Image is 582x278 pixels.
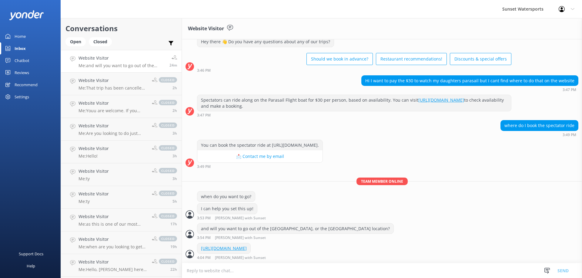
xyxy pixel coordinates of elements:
button: Discounts & special offers [450,53,511,65]
span: Aug 27 2025 12:05pm (UTC -05:00) America/Cancun [172,153,177,159]
span: Aug 27 2025 12:58pm (UTC -05:00) America/Cancun [172,85,177,90]
button: Should we book in advance? [306,53,373,65]
div: when do you want to go? [197,191,255,202]
span: Aug 27 2025 12:15pm (UTC -05:00) America/Cancun [172,131,177,136]
div: Aug 27 2025 03:04pm (UTC -05:00) America/Cancun [197,255,286,260]
div: Settings [15,91,29,103]
div: Aug 27 2025 02:47pm (UTC -05:00) America/Cancun [197,113,511,117]
div: Spectators can ride along on the Parasail Flight boat for $30 per person, based on availability. ... [197,95,511,111]
p: Me: ty [79,199,109,204]
a: Website VisitorMe:Are you looking to do just kayaking? or want to do some other activities?closed3h [61,118,182,141]
a: [URL][DOMAIN_NAME] [201,245,247,251]
span: Aug 27 2025 12:20pm (UTC -05:00) America/Cancun [172,108,177,113]
h4: Website Visitor [79,236,147,243]
h2: Conversations [65,23,177,34]
div: Hi I want to pay the $30 to watch my daughters parasail but I cant find where to do that on the w... [362,76,578,86]
h4: Website Visitor [79,259,147,265]
h4: Website Visitor [79,145,109,152]
h3: Website Visitor [188,25,224,33]
button: 📩 Contact me by email [197,150,323,162]
div: Reviews [15,67,29,79]
div: Hey there 👋 Do you have any questions about any of our trips? [197,37,334,47]
div: Help [27,260,35,272]
div: Aug 27 2025 02:53pm (UTC -05:00) America/Cancun [197,216,286,220]
h4: Website Visitor [79,191,109,197]
span: closed [159,100,177,105]
div: Support Docs [19,248,43,260]
strong: 3:54 PM [197,236,211,240]
a: Closed [89,38,115,45]
a: [URL][DOMAIN_NAME] [418,97,464,103]
div: Aug 27 2025 02:49pm (UTC -05:00) America/Cancun [500,132,578,137]
span: closed [159,259,177,264]
span: closed [159,123,177,128]
span: [PERSON_NAME] with Sunset [215,216,266,220]
a: Website VisitorMe:when are you looking to get our custom private boat rental? and yes, I'll set u... [61,231,182,254]
p: Me: when are you looking to get our custom private boat rental? and yes, I'll set up the captain ... [79,244,147,250]
div: where do I book the spectator ride [501,120,578,131]
span: Aug 26 2025 07:29pm (UTC -05:00) America/Cancun [170,244,177,249]
h4: Website Visitor [79,213,147,220]
span: closed [159,213,177,219]
span: closed [159,77,177,83]
div: I can help you set this up! [197,204,257,214]
strong: 3:53 PM [197,216,211,220]
div: Recommend [15,79,38,91]
a: Website VisitorMe:and will you want to go out of the [GEOGRAPHIC_DATA], or the [GEOGRAPHIC_DATA] ... [61,50,182,73]
p: Me: Hello, [PERSON_NAME] here, I can help you with your question. Are you looking to do a private... [79,267,147,272]
strong: 3:47 PM [563,88,576,92]
span: [PERSON_NAME] with Sunset [215,236,266,240]
span: Aug 26 2025 05:09pm (UTC -05:00) America/Cancun [170,267,177,272]
p: Me: Hello! [79,153,109,159]
h4: Website Visitor [79,100,147,106]
a: Website VisitorMe:That trip has been cancelled for [DATE].closed2h [61,73,182,95]
h4: Website Visitor [79,55,165,61]
img: yonder-white-logo.png [9,10,44,20]
span: closed [159,145,177,151]
p: Me: ty [79,176,109,182]
a: Open [65,38,89,45]
span: closed [159,236,177,241]
div: Aug 27 2025 02:54pm (UTC -05:00) America/Cancun [197,235,394,240]
h4: Website Visitor [79,123,147,129]
div: Inbox [15,42,26,54]
span: [PERSON_NAME] with Sunset [215,256,266,260]
span: Aug 27 2025 09:24am (UTC -05:00) America/Cancun [172,199,177,204]
div: Home [15,30,26,42]
a: Website VisitorMe:Hello, [PERSON_NAME] here, I can help you with your question. Are you looking t... [61,254,182,277]
p: Me: That trip has been cancelled for [DATE]. [79,85,147,91]
div: Aug 27 2025 02:49pm (UTC -05:00) America/Cancun [197,164,323,168]
span: Aug 27 2025 02:54pm (UTC -05:00) America/Cancun [169,63,177,68]
p: Me: Are you looking to do just kayaking? or want to do some other activities? [79,131,147,136]
div: and will you want to go out of the [GEOGRAPHIC_DATA], or the [GEOGRAPHIC_DATA] location? [197,224,393,234]
a: Website VisitorMe:Youu are welcome. If you would like to book now, I'd be glad to help. You can a... [61,95,182,118]
a: Website VisitorMe:tyclosed5h [61,186,182,209]
p: Me: Youu are welcome. If you would like to book now, I'd be glad to help. You can also get direct... [79,108,147,113]
a: Website VisitorMe:as this is one of our most popular trips and tends to sell out - how many in yo... [61,209,182,231]
div: You can book the spectator ride at [URL][DOMAIN_NAME]. [197,140,323,150]
a: Website VisitorMe:tyclosed3h [61,163,182,186]
p: Me: and will you want to go out of the [GEOGRAPHIC_DATA], or the [GEOGRAPHIC_DATA] location? [79,63,165,68]
span: Aug 27 2025 11:56am (UTC -05:00) America/Cancun [172,176,177,181]
div: Aug 27 2025 02:46pm (UTC -05:00) America/Cancun [197,68,511,72]
h4: Website Visitor [79,77,147,84]
button: Restaurant recommendations! [376,53,447,65]
strong: 4:04 PM [197,256,211,260]
strong: 3:47 PM [197,113,211,117]
strong: 3:49 PM [197,165,211,168]
span: closed [159,168,177,173]
strong: 3:49 PM [563,133,576,137]
h4: Website Visitor [79,168,109,175]
div: Aug 27 2025 02:47pm (UTC -05:00) America/Cancun [361,87,578,92]
span: Team member online [356,178,408,185]
div: Closed [89,37,112,46]
p: Me: as this is one of our most popular trips and tends to sell out - how many in your group and f... [79,221,147,227]
a: Website VisitorMe:Hello!closed3h [61,141,182,163]
div: Chatbot [15,54,29,67]
div: Open [65,37,86,46]
span: Aug 26 2025 09:33pm (UTC -05:00) America/Cancun [170,221,177,227]
span: closed [159,191,177,196]
strong: 3:46 PM [197,69,211,72]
